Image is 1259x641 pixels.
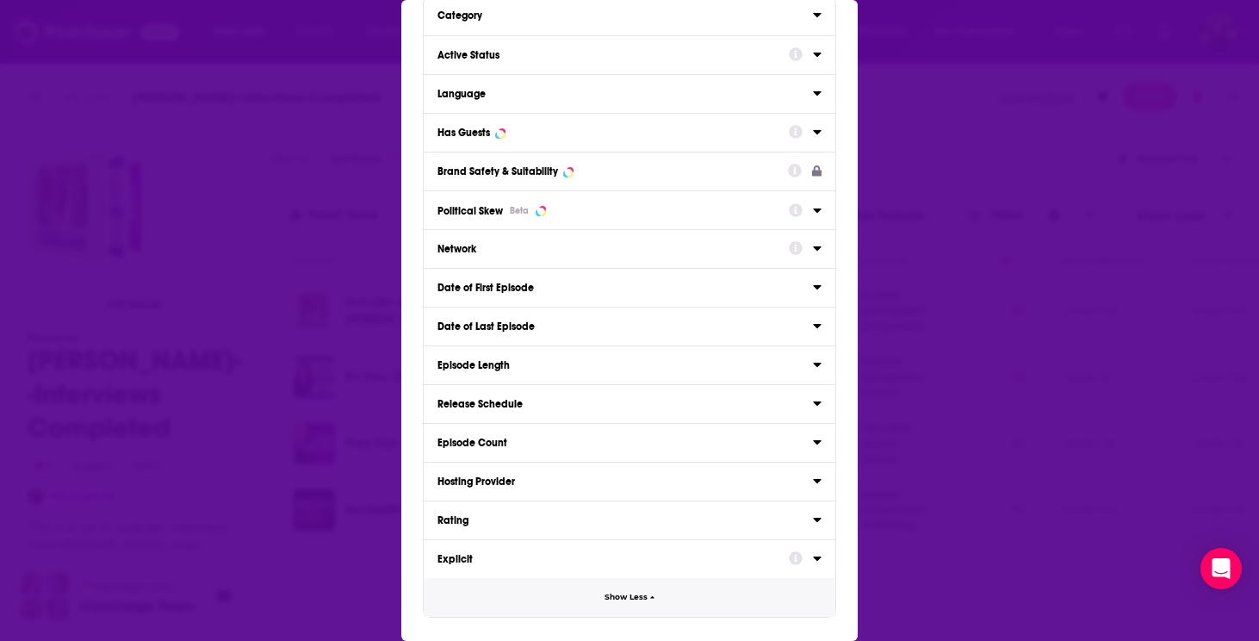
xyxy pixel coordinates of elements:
[437,508,813,530] button: Rating
[437,127,490,139] div: Has Guests
[437,353,813,375] button: Episode Length
[437,547,789,569] button: Explicit
[437,49,778,61] div: Active Status
[437,88,802,100] div: Language
[437,476,802,488] div: Hosting Provider
[437,9,802,22] div: Category
[1200,548,1242,589] div: Open Intercom Messenger
[437,431,813,452] button: Episode Count
[437,165,558,177] div: Brand Safety & Suitability
[437,198,789,221] button: Political SkewBeta
[437,398,802,410] div: Release Schedule
[437,282,802,294] div: Date of First Episode
[437,320,802,333] div: Date of Last Episode
[437,3,813,25] button: Category
[437,237,789,258] button: Network
[437,392,813,414] button: Release Schedule
[437,205,503,217] span: Political Skew
[437,437,802,449] div: Episode Count
[437,159,788,181] button: Brand Safety & Suitability
[437,314,813,336] button: Date of Last Episode
[437,243,778,255] div: Network
[437,82,813,103] button: Language
[437,43,789,65] button: Active Status
[437,553,778,565] div: Explicit
[437,121,789,142] button: Has Guests
[424,578,835,617] button: Show Less
[437,470,813,491] button: Hosting Provider
[605,593,648,602] span: Show Less
[437,514,802,526] div: Rating
[510,205,529,216] div: Beta
[437,359,802,371] div: Episode Length
[437,276,813,297] button: Date of First Episode
[437,159,822,181] a: Brand Safety & Suitability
